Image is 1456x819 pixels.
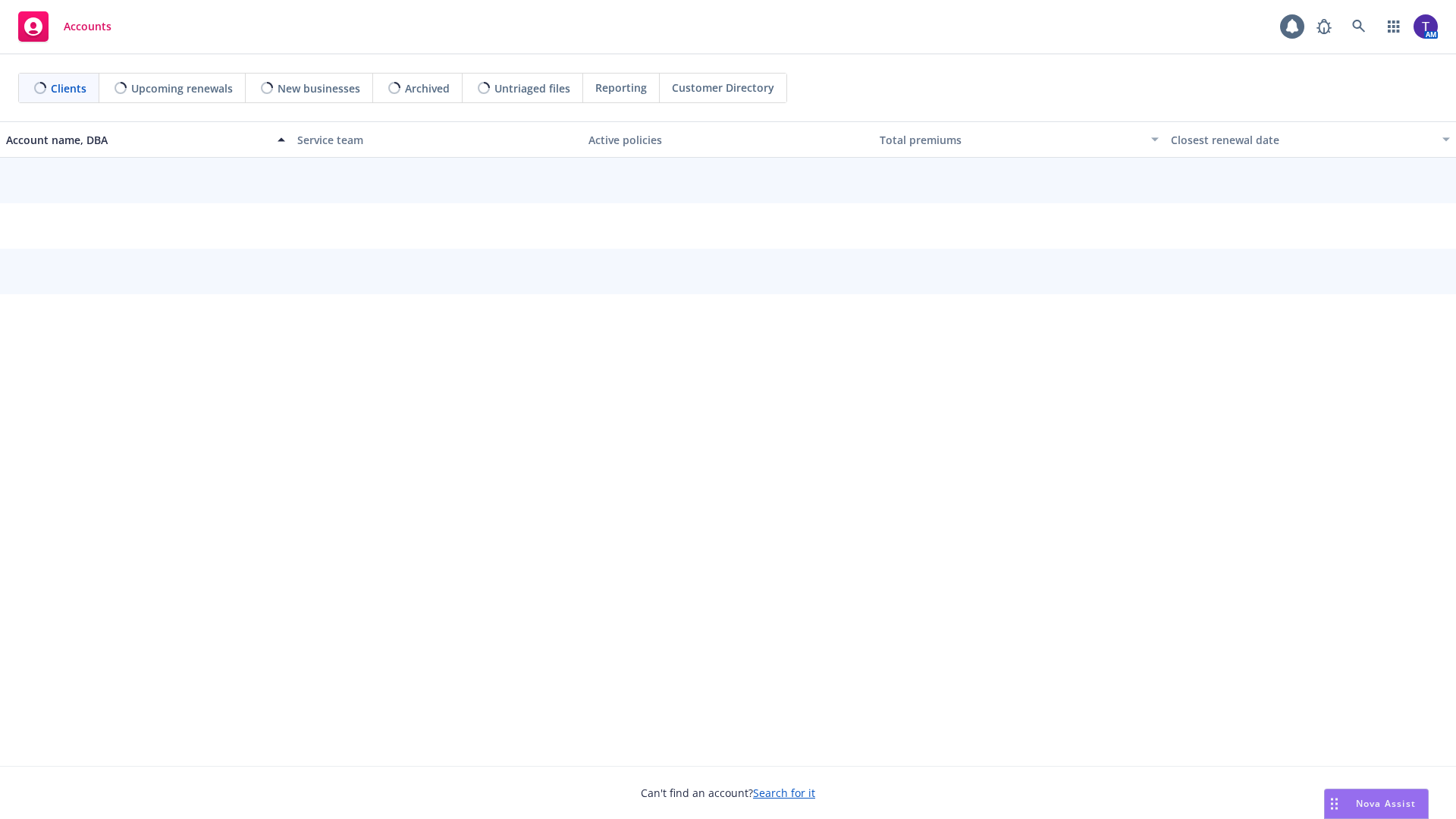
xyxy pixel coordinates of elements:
span: Upcoming renewals [131,80,233,96]
a: Switch app [1379,11,1409,42]
div: Closest renewal date [1171,132,1433,148]
span: Nova Assist [1356,797,1416,810]
div: Service team [297,132,576,148]
button: Closest renewal date [1165,121,1456,158]
span: Reporting [595,80,647,96]
span: Can't find an account? [641,785,815,801]
span: Untriaged files [494,80,570,96]
span: New businesses [278,80,360,96]
a: Search for it [753,786,815,800]
div: Account name, DBA [6,132,268,148]
button: Service team [291,121,582,158]
a: Accounts [12,5,118,48]
span: Clients [51,80,86,96]
a: Report a Bug [1309,11,1339,42]
span: Customer Directory [672,80,774,96]
span: Archived [405,80,450,96]
button: Nova Assist [1324,789,1429,819]
div: Active policies [588,132,868,148]
div: Drag to move [1325,789,1344,818]
div: Total premiums [880,132,1142,148]
span: Accounts [64,20,111,33]
a: Search [1344,11,1374,42]
button: Active policies [582,121,874,158]
img: photo [1414,14,1438,39]
button: Total premiums [874,121,1165,158]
